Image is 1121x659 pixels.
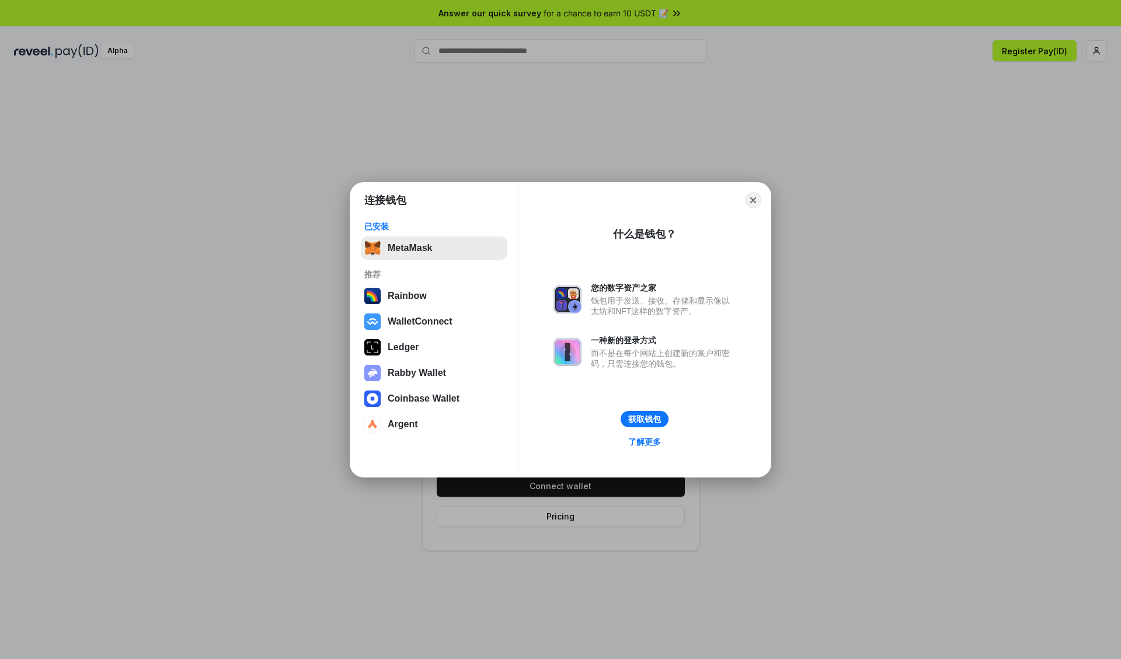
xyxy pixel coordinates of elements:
[621,434,668,449] a: 了解更多
[388,393,459,404] div: Coinbase Wallet
[628,414,661,424] div: 获取钱包
[361,413,507,436] button: Argent
[361,310,507,333] button: WalletConnect
[745,192,761,208] button: Close
[388,243,432,253] div: MetaMask
[364,240,381,256] img: svg+xml,%3Csvg%20fill%3D%22none%22%20height%3D%2233%22%20viewBox%3D%220%200%2035%2033%22%20width%...
[364,269,504,280] div: 推荐
[613,227,676,241] div: 什么是钱包？
[364,365,381,381] img: svg+xml,%3Csvg%20xmlns%3D%22http%3A%2F%2Fwww.w3.org%2F2000%2Fsvg%22%20fill%3D%22none%22%20viewBox...
[621,411,669,427] button: 获取钱包
[361,336,507,359] button: Ledger
[361,387,507,410] button: Coinbase Wallet
[553,338,582,366] img: svg+xml,%3Csvg%20xmlns%3D%22http%3A%2F%2Fwww.w3.org%2F2000%2Fsvg%22%20fill%3D%22none%22%20viewBox...
[364,193,406,207] h1: 连接钱包
[364,313,381,330] img: svg+xml,%3Csvg%20width%3D%2228%22%20height%3D%2228%22%20viewBox%3D%220%200%2028%2028%22%20fill%3D...
[364,416,381,433] img: svg+xml,%3Csvg%20width%3D%2228%22%20height%3D%2228%22%20viewBox%3D%220%200%2028%2028%22%20fill%3D...
[591,335,736,346] div: 一种新的登录方式
[361,284,507,308] button: Rainbow
[591,283,736,293] div: 您的数字资产之家
[591,295,736,316] div: 钱包用于发送、接收、存储和显示像以太坊和NFT这样的数字资产。
[388,342,419,353] div: Ledger
[591,348,736,369] div: 而不是在每个网站上创建新的账户和密码，只需连接您的钱包。
[364,288,381,304] img: svg+xml,%3Csvg%20width%3D%22120%22%20height%3D%22120%22%20viewBox%3D%220%200%20120%20120%22%20fil...
[364,390,381,407] img: svg+xml,%3Csvg%20width%3D%2228%22%20height%3D%2228%22%20viewBox%3D%220%200%2028%2028%22%20fill%3D...
[388,419,418,430] div: Argent
[364,221,504,232] div: 已安装
[628,437,661,447] div: 了解更多
[388,291,427,301] div: Rainbow
[364,339,381,355] img: svg+xml,%3Csvg%20xmlns%3D%22http%3A%2F%2Fwww.w3.org%2F2000%2Fsvg%22%20width%3D%2228%22%20height%3...
[361,236,507,260] button: MetaMask
[553,285,582,313] img: svg+xml,%3Csvg%20xmlns%3D%22http%3A%2F%2Fwww.w3.org%2F2000%2Fsvg%22%20fill%3D%22none%22%20viewBox...
[388,316,452,327] div: WalletConnect
[388,368,446,378] div: Rabby Wallet
[361,361,507,385] button: Rabby Wallet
